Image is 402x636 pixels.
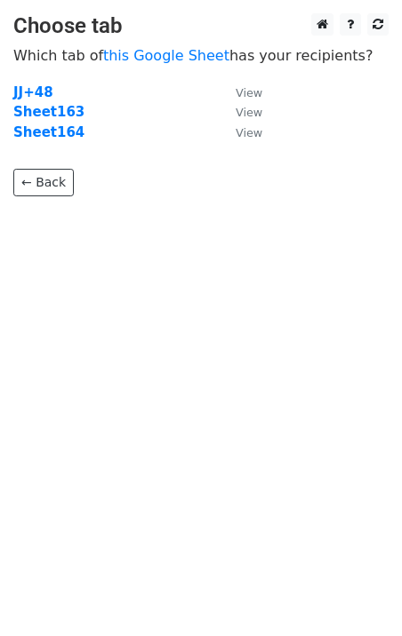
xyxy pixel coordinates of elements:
[218,84,262,100] a: View
[13,104,84,120] a: Sheet163
[13,169,74,196] a: ← Back
[13,46,389,65] p: Which tab of has your recipients?
[218,124,262,140] a: View
[13,124,84,140] a: Sheet164
[13,13,389,39] h3: Choose tab
[13,84,53,100] a: JJ+48
[236,126,262,139] small: View
[218,104,262,120] a: View
[236,106,262,119] small: View
[236,86,262,99] small: View
[103,47,229,64] a: this Google Sheet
